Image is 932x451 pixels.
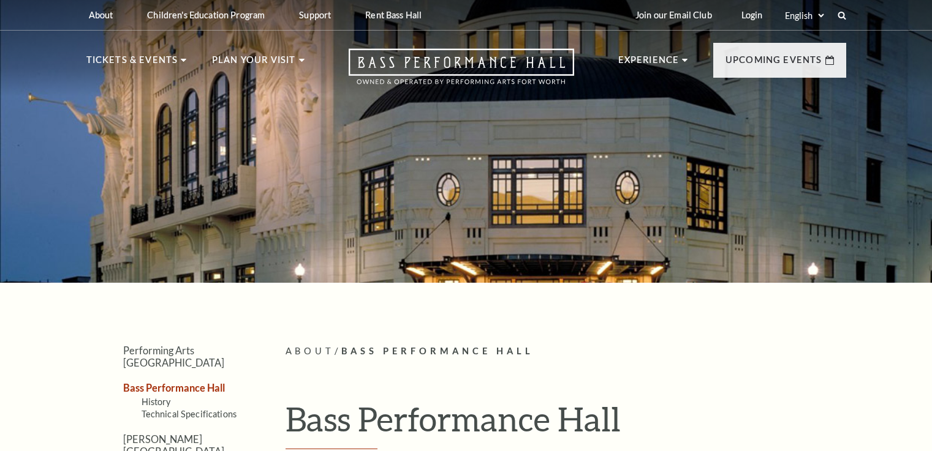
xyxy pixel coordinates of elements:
[89,10,113,20] p: About
[726,53,822,75] p: Upcoming Events
[123,345,224,368] a: Performing Arts [GEOGRAPHIC_DATA]
[286,346,335,356] span: About
[286,399,846,449] h1: Bass Performance Hall
[618,53,680,75] p: Experience
[365,10,422,20] p: Rent Bass Hall
[212,53,296,75] p: Plan Your Visit
[142,397,171,407] a: History
[341,346,534,356] span: Bass Performance Hall
[782,10,826,21] select: Select:
[286,344,846,359] p: /
[147,10,265,20] p: Children's Education Program
[86,53,178,75] p: Tickets & Events
[299,10,331,20] p: Support
[142,409,237,419] a: Technical Specifications
[123,382,225,393] a: Bass Performance Hall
